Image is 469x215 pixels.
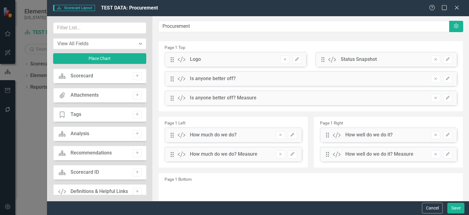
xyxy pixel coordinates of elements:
div: Is anyone better off? [190,75,236,82]
div: How much do we do? Measure [190,151,257,158]
span: TEST DATA: Procurement [101,5,158,11]
small: Page 1 Bottom [165,177,192,182]
button: Cancel [422,203,443,213]
div: Analysis [71,130,89,137]
div: Tags [71,111,81,118]
input: Layout Name [158,21,449,32]
div: Attachments [71,92,99,99]
div: Status Snapshot [341,56,377,63]
small: Page 1 Top [165,45,185,50]
div: How much do we do? [190,132,237,139]
input: Filter List... [53,22,147,34]
div: Recommendations [71,150,112,157]
div: Definitions & Helpful Links [71,188,128,195]
small: Page 1 Left [165,120,185,125]
button: Save [447,203,464,213]
span: Scorecard Layout [53,5,95,11]
div: Scorecard ID [71,169,99,176]
div: View All Fields [57,40,136,47]
div: Logo [190,56,201,63]
div: How well do we do it? [345,132,393,139]
div: Is anyone better off? Measure [190,95,256,102]
div: Scorecard [71,72,93,80]
small: Page 1 Right [320,120,343,125]
div: How well do we do it? Measure [345,151,413,158]
button: Place Chart [53,53,147,64]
